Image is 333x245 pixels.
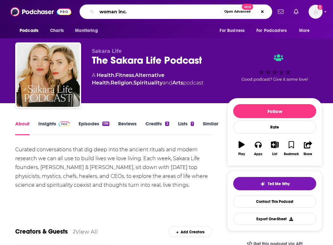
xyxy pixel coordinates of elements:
[38,121,70,135] a: InsightsPodchaser Pro
[133,80,163,86] a: Spirituality
[221,8,253,16] button: Open AdvancedNew
[268,181,290,186] span: Tell Me Why
[191,122,194,126] div: 1
[111,80,132,86] a: Religion
[15,145,212,190] div: Curated conversations that dig deep into the ancient rituals and modern research we can all use t...
[16,44,80,107] img: The Sakara Life Podcast
[252,25,296,37] button: open menu
[163,80,172,86] span: and
[300,137,316,160] button: Share
[254,152,262,156] div: Apps
[272,152,277,156] div: List
[309,5,323,19] span: Logged in as autumncomm
[134,72,135,78] span: ,
[79,121,109,135] a: Episodes199
[233,104,316,118] button: Follow
[145,121,169,135] a: Credits2
[97,72,114,78] a: Health
[304,152,312,156] div: Share
[220,26,245,35] span: For Business
[75,228,98,235] a: View All
[15,25,47,37] button: open menu
[75,26,98,35] span: Monitoring
[59,122,70,127] img: Podchaser Pro
[20,26,38,35] span: Podcasts
[215,25,253,37] button: open menu
[80,4,272,19] div: Search podcasts, credits, & more...
[110,80,111,86] span: ,
[291,6,301,17] a: Show notifications dropdown
[275,6,286,17] a: Show notifications dropdown
[92,72,217,87] div: A podcast
[299,26,310,35] span: More
[169,226,212,237] div: Add Creators
[178,121,194,135] a: Lists1
[92,48,122,54] span: Sakara Life
[115,72,134,78] a: Fitness
[118,121,137,135] a: Reviews
[227,48,322,87] div: Good podcast? Give it some love!
[260,181,265,186] img: tell me why sparkle
[114,72,115,78] span: ,
[165,122,169,126] div: 2
[172,80,183,86] a: Arts
[224,10,251,13] span: Open Advanced
[15,228,68,236] a: Creators & Guests
[284,152,299,156] div: Bookmark
[102,122,109,126] div: 199
[250,137,266,160] button: Apps
[238,152,245,156] div: Play
[233,213,316,225] button: Export One-Sheet
[233,195,316,208] a: Contact This Podcast
[317,5,323,10] svg: Add a profile image
[73,229,75,235] div: 2
[233,137,250,160] button: Play
[233,177,316,190] button: tell me why sparkleTell Me Why
[71,25,106,37] button: open menu
[97,7,221,17] input: Search podcasts, credits, & more...
[283,137,299,160] button: Bookmark
[132,80,133,86] span: ,
[46,25,67,37] a: Charts
[309,5,323,19] button: Show profile menu
[295,25,318,37] button: open menu
[233,121,316,134] div: Rate
[309,5,323,19] img: User Profile
[15,121,29,135] a: About
[242,4,253,10] span: New
[266,137,283,160] button: List
[50,26,64,35] span: Charts
[241,77,308,82] span: Good podcast? Give it some love!
[10,6,71,18] img: Podchaser - Follow, Share and Rate Podcasts
[256,26,287,35] span: For Podcasters
[203,121,218,135] a: Similar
